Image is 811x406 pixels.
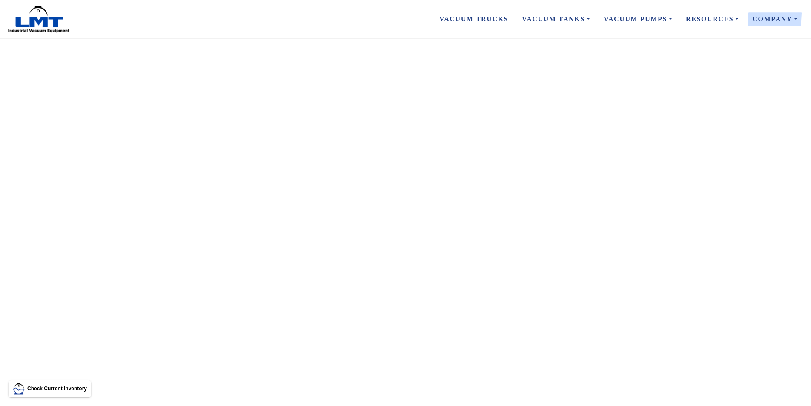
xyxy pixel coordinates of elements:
[679,10,745,28] a: Resources
[433,10,515,28] a: Vacuum Trucks
[597,10,679,28] a: Vacuum Pumps
[745,10,804,28] a: Company
[13,383,25,395] img: LMT Icon
[7,6,71,33] img: LMT
[515,10,597,28] a: Vacuum Tanks
[27,385,87,393] p: Check Current Inventory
